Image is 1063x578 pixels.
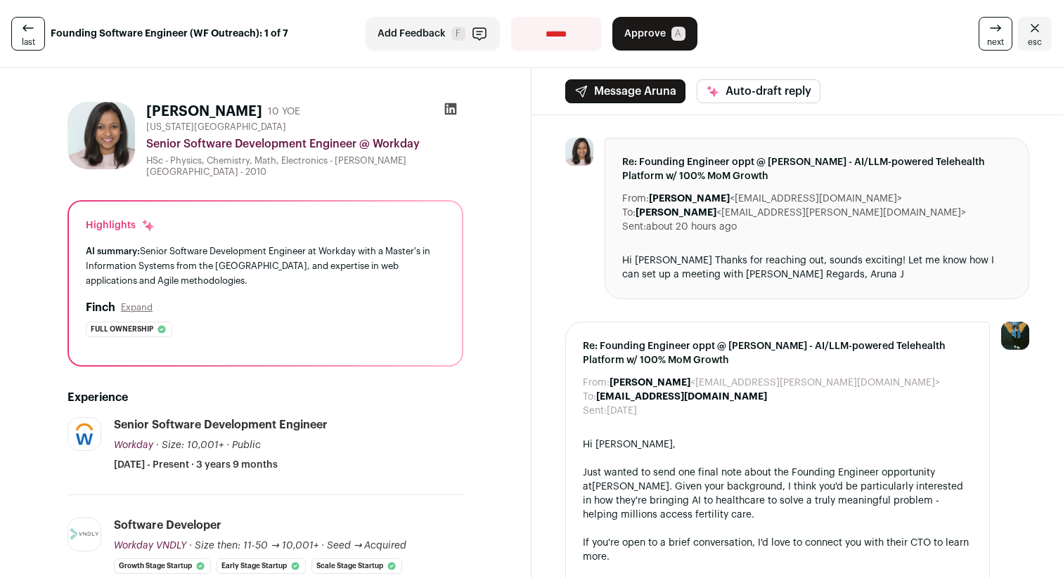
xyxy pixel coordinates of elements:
[697,79,820,103] button: Auto-draft reply
[226,438,229,452] span: ·
[646,220,737,234] dd: about 20 hours ago
[68,518,101,551] img: 088e620c0ff53a0eeb9eeb80a9cca852ee7965e12600546ae00a8b998256f410.jpg
[217,558,306,574] li: Early Stage Startup
[624,27,666,41] span: Approve
[1001,322,1029,350] img: 12031951-medium_jpg
[622,206,636,220] dt: To:
[86,299,115,316] h2: Finch
[114,558,211,574] li: Growth Stage Startup
[622,192,649,206] dt: From:
[67,389,463,406] h2: Experience
[1018,17,1052,51] a: Close
[321,539,324,553] span: ·
[583,440,676,449] span: Hi [PERSON_NAME],
[636,208,716,218] b: [PERSON_NAME]
[11,17,45,51] a: last
[22,37,35,48] span: last
[583,404,607,418] dt: Sent:
[91,322,153,336] span: Full ownership
[610,378,690,388] b: [PERSON_NAME]
[671,27,685,41] span: A
[86,244,445,288] div: Senior Software Development Engineer at Workday with a Master's in Information Systems from the [...
[114,541,186,551] span: Workday VNDLY
[622,220,646,234] dt: Sent:
[451,27,465,41] span: F
[121,302,153,313] button: Expand
[565,79,685,103] button: Message Aruna
[596,392,767,402] b: [EMAIL_ADDRESS][DOMAIN_NAME]
[146,136,463,152] div: Senior Software Development Engineer @ Workday
[114,458,278,472] span: [DATE] - Present · 3 years 9 months
[268,105,300,119] div: 10 YOE
[1028,37,1042,48] span: esc
[979,17,1012,51] a: next
[583,339,972,367] span: Re: Founding Engineer oppt @ [PERSON_NAME] - AI/LLM-powered Telehealth Platform w/ 100% MoM Growth
[189,541,318,551] span: · Size then: 11-50 → 10,001+
[583,376,610,390] dt: From:
[607,404,637,418] dd: [DATE]
[146,102,262,121] h1: [PERSON_NAME]
[67,102,135,169] img: f1d03c25c771854916b7a8b0eb9c76d806504e2d2f36ff83179b7f1cc72fb384.jpg
[622,155,1012,183] span: Re: Founding Engineer oppt @ [PERSON_NAME] - AI/LLM-powered Telehealth Platform w/ 100% MoM Growth
[565,138,593,166] img: f1d03c25c771854916b7a8b0eb9c76d806504e2d2f36ff83179b7f1cc72fb384.jpg
[114,417,328,433] div: Senior Software Development Engineer
[610,376,940,390] dd: <[EMAIL_ADDRESS][PERSON_NAME][DOMAIN_NAME]>
[68,418,101,450] img: f07747d9b8bb847fb50f61b6ac2d581358a6928a60e0b530638f9b7334f989e1.jpg
[146,155,463,178] div: HSc - Physics, Chemistry, Math, Electronics - [PERSON_NAME][GEOGRAPHIC_DATA] - 2010
[649,192,902,206] dd: <[EMAIL_ADDRESS][DOMAIN_NAME]>
[232,440,261,450] span: Public
[583,390,596,404] dt: To:
[622,254,1012,282] div: Hi [PERSON_NAME] Thanks for reaching out, sounds exciting! Let me know how I can set up a meeting...
[636,206,966,220] dd: <[EMAIL_ADDRESS][PERSON_NAME][DOMAIN_NAME]>
[987,37,1004,48] span: next
[592,482,669,492] a: [PERSON_NAME]
[378,27,446,41] span: Add Feedback
[583,536,972,564] div: If you're open to a brief conversation, I'd love to connect you with their CTO to learn more.
[146,121,286,133] span: [US_STATE][GEOGRAPHIC_DATA]
[86,218,155,232] div: Highlights
[583,466,972,522] div: Just wanted to send one final note about the Founding Engineer opportunity at . Given your backgr...
[311,558,402,574] li: Scale Stage Startup
[649,194,730,204] b: [PERSON_NAME]
[51,27,288,41] strong: Founding Software Engineer (WF Outreach): 1 of 7
[327,541,407,551] span: Seed → Acquired
[114,518,221,533] div: Software Developer
[612,17,697,51] button: Approve A
[156,440,224,450] span: · Size: 10,001+
[114,440,153,450] span: Workday
[86,247,140,256] span: AI summary:
[366,17,500,51] button: Add Feedback F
